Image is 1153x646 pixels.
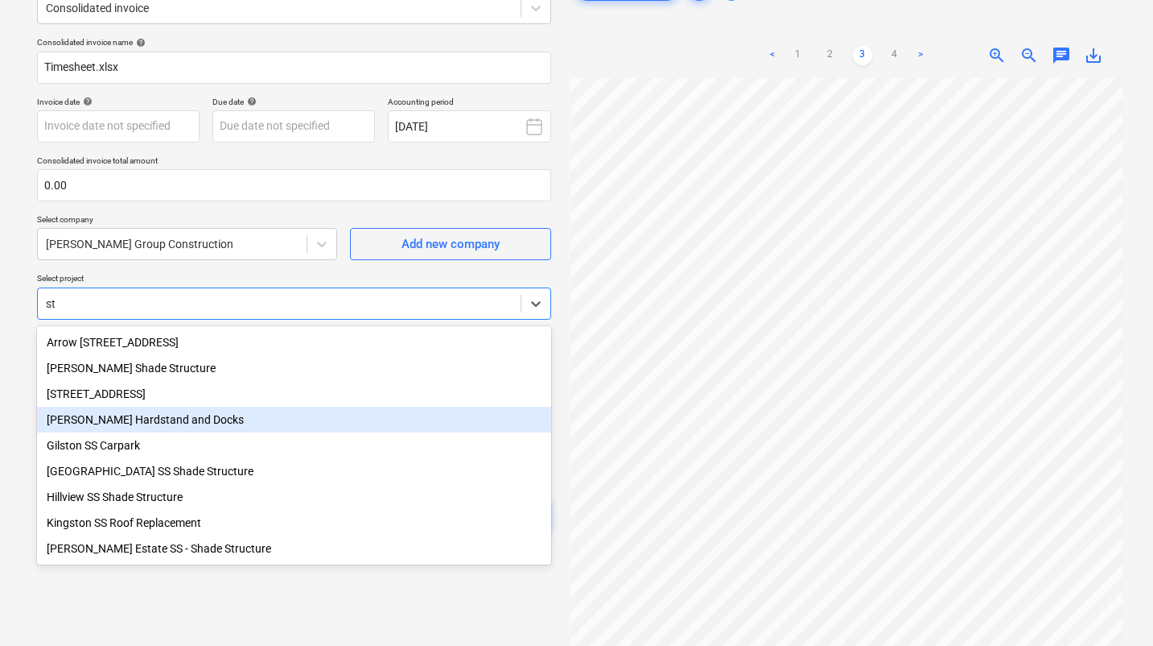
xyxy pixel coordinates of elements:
[911,46,930,65] a: Next page
[37,433,551,458] div: Gilston SS Carpark
[37,407,551,433] div: [PERSON_NAME] Hardstand and Docks
[37,355,551,381] div: [PERSON_NAME] Shade Structure
[37,329,551,355] div: Arrow 82 Noosa St
[212,97,375,107] div: Due date
[37,381,551,407] div: [STREET_ADDRESS]
[821,46,840,65] a: Page 2
[763,46,782,65] a: Previous page
[789,46,808,65] a: Page 1
[37,37,551,48] div: Consolidated invoice name
[37,155,551,169] p: Consolidated invoice total amount
[853,46,872,65] a: Page 3 is your current page
[388,110,550,143] button: [DATE]
[350,228,551,260] button: Add new company
[37,355,551,381] div: Ashmore SS Shade Structure
[37,214,337,228] p: Select company
[80,97,93,106] span: help
[37,52,551,84] input: Consolidated invoice name
[1052,46,1071,65] span: chat
[1073,569,1153,646] iframe: Chat Widget
[37,484,551,510] div: Hillview SS Shade Structure
[212,110,375,143] input: Due date not specified
[37,407,551,433] div: Carole Park Hardstand and Docks
[37,169,551,201] input: Consolidated invoice total amount
[388,97,550,110] p: Accounting period
[401,234,500,255] div: Add new company
[37,536,551,561] div: [PERSON_NAME] Estate SS - Shade Structure
[37,458,551,484] div: [GEOGRAPHIC_DATA] SS Shade Structure
[133,38,146,48] span: help
[37,273,551,287] p: Select project
[885,46,904,65] a: Page 4
[37,536,551,561] div: Patrick Estate SS - Shade Structure
[987,46,1007,65] span: zoom_in
[37,510,551,536] div: Kingston SS Roof Replacement
[37,381,551,407] div: 10 Silstone Place
[1084,46,1103,65] span: save_alt
[1019,46,1039,65] span: zoom_out
[37,329,551,355] div: Arrow [STREET_ADDRESS]
[37,110,200,143] input: Invoice date not specified
[37,458,551,484] div: Cedar Creek SS Shade Structure
[37,97,200,107] div: Invoice date
[244,97,257,106] span: help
